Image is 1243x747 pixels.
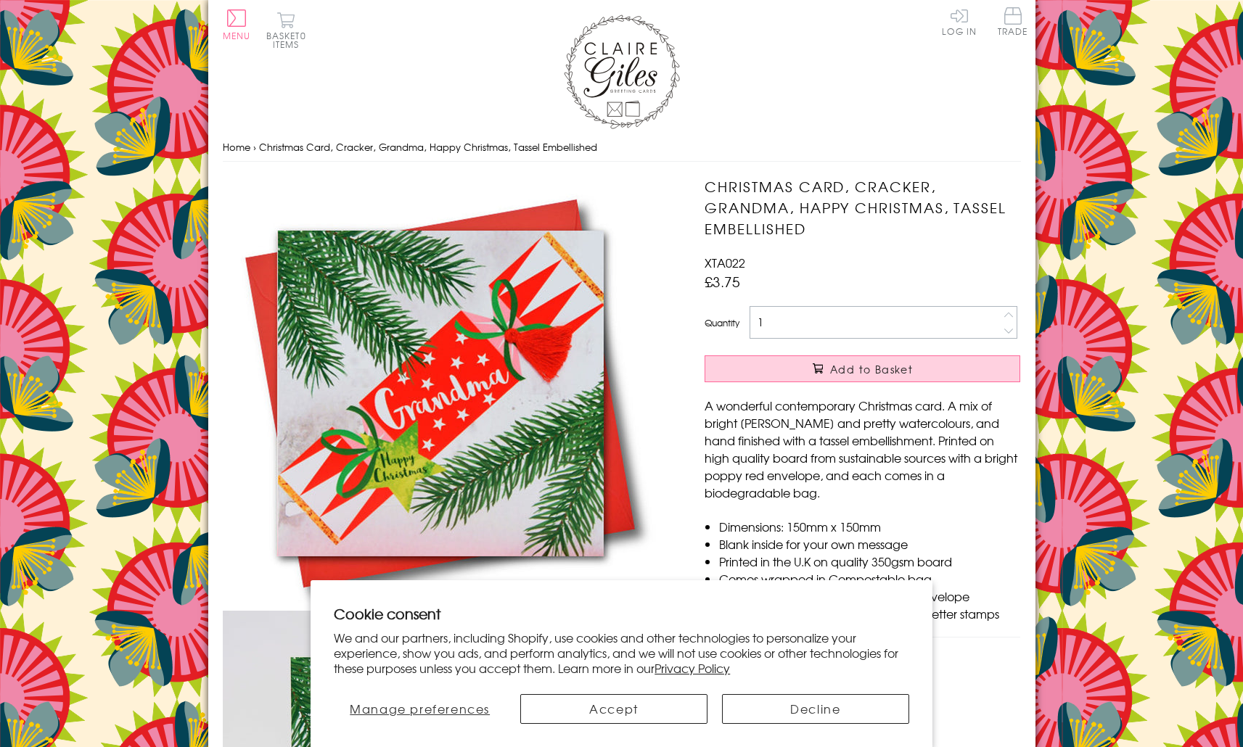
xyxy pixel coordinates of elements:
[259,140,597,154] span: Christmas Card, Cracker, Grandma, Happy Christmas, Tassel Embellished
[520,694,707,724] button: Accept
[705,355,1020,382] button: Add to Basket
[334,630,909,675] p: We and our partners, including Shopify, use cookies and other technologies to personalize your ex...
[266,12,306,49] button: Basket0 items
[719,553,1020,570] li: Printed in the U.K on quality 350gsm board
[334,603,909,624] h2: Cookie consent
[350,700,490,717] span: Manage preferences
[564,15,680,129] img: Claire Giles Greetings Cards
[830,362,913,376] span: Add to Basket
[998,7,1028,38] a: Trade
[942,7,977,36] a: Log In
[705,271,740,292] span: £3.75
[253,140,256,154] span: ›
[223,133,1021,162] nav: breadcrumbs
[223,29,251,42] span: Menu
[722,694,909,724] button: Decline
[223,176,658,611] img: Christmas Card, Cracker, Grandma, Happy Christmas, Tassel Embellished
[705,254,745,271] span: XTA022
[705,397,1020,501] p: A wonderful contemporary Christmas card. A mix of bright [PERSON_NAME] and pretty watercolours, a...
[705,316,739,329] label: Quantity
[334,694,506,724] button: Manage preferences
[705,176,1020,239] h1: Christmas Card, Cracker, Grandma, Happy Christmas, Tassel Embellished
[998,7,1028,36] span: Trade
[223,9,251,40] button: Menu
[719,570,1020,587] li: Comes wrapped in Compostable bag
[719,518,1020,535] li: Dimensions: 150mm x 150mm
[719,535,1020,553] li: Blank inside for your own message
[655,659,730,677] a: Privacy Policy
[223,140,250,154] a: Home
[273,29,306,51] span: 0 items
